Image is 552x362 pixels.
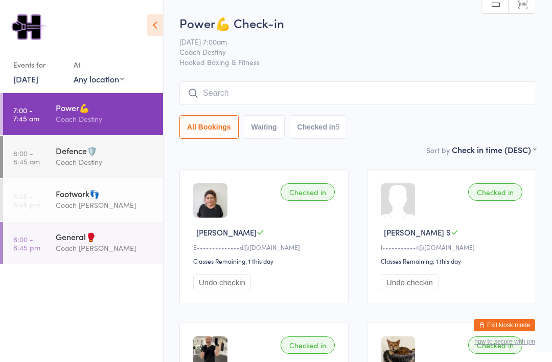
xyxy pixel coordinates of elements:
button: Exit kiosk mode [474,319,535,331]
time: 7:00 - 7:45 am [13,106,39,122]
div: Events for [13,56,63,73]
button: All Bookings [179,115,239,139]
a: 6:00 -6:45 pmGeneral🥊Coach [PERSON_NAME] [3,222,163,264]
h2: Power💪 Check-in [179,14,536,31]
button: Undo checkin [193,274,251,290]
button: Undo checkin [381,274,439,290]
div: Coach Destiny [56,156,154,168]
input: Search [179,81,536,105]
div: l•••••••••••t@[DOMAIN_NAME] [381,243,525,251]
div: At [74,56,124,73]
div: 5 [335,123,339,131]
a: [DATE] [13,73,38,84]
div: Check in time (DESC) [452,144,536,155]
button: Checked in5 [290,115,348,139]
div: Coach Destiny [56,113,154,125]
a: 7:00 -7:45 amPower💪Coach Destiny [3,93,163,135]
span: Hooked Boxing & Fitness [179,57,536,67]
div: Coach [PERSON_NAME] [56,199,154,211]
span: [PERSON_NAME] S [384,227,451,238]
a: 5:00 -5:45 pmFootwork👣Coach [PERSON_NAME] [3,179,163,221]
div: E••••••••••••••d@[DOMAIN_NAME] [193,243,338,251]
time: 5:00 - 5:45 pm [13,192,40,208]
div: Classes Remaining: 1 this day [193,257,338,265]
label: Sort by [426,145,450,155]
div: General🥊 [56,231,154,242]
a: 8:00 -8:45 amDefence🛡️Coach Destiny [3,136,163,178]
img: image1727214772.png [193,183,227,218]
time: 6:00 - 6:45 pm [13,235,40,251]
div: Power💪 [56,102,154,113]
img: Hooked Boxing & Fitness [10,8,49,46]
div: Checked in [468,183,522,201]
time: 8:00 - 8:45 am [13,149,40,165]
button: how to secure with pin [474,338,535,345]
span: Coach Destiny [179,47,520,57]
button: Waiting [244,115,285,139]
div: Checked in [468,336,522,354]
div: Checked in [281,183,335,201]
div: Footwork👣 [56,188,154,199]
div: Classes Remaining: 1 this day [381,257,525,265]
div: Coach [PERSON_NAME] [56,242,154,254]
div: Checked in [281,336,335,354]
div: Any location [74,73,124,84]
div: Defence🛡️ [56,145,154,156]
span: [PERSON_NAME] [196,227,257,238]
span: [DATE] 7:00am [179,36,520,47]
